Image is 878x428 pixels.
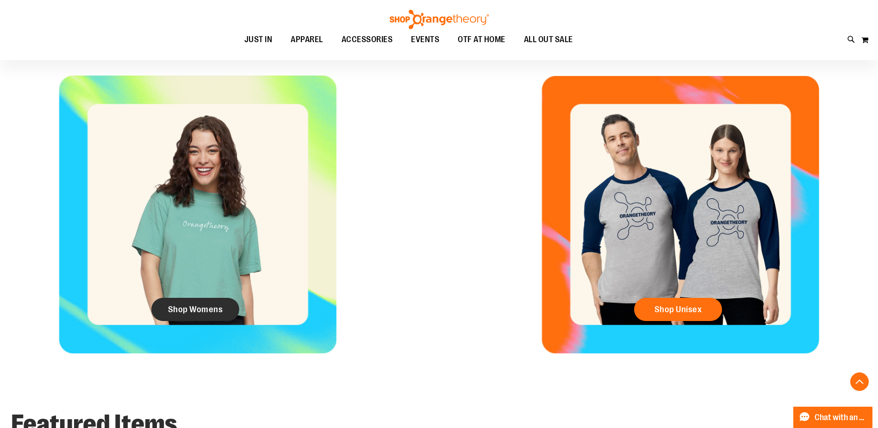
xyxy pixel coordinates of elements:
span: Chat with an Expert [815,413,867,422]
span: EVENTS [411,29,439,50]
span: ALL OUT SALE [524,29,573,50]
a: Shop Womens [151,298,239,321]
span: Shop Unisex [654,304,702,315]
span: Shop Womens [168,304,223,315]
a: Shop Unisex [634,298,722,321]
span: JUST IN [244,29,273,50]
span: ACCESSORIES [342,29,393,50]
button: Back To Top [850,372,869,391]
img: Shop Orangetheory [388,10,490,29]
span: APPAREL [291,29,323,50]
span: OTF AT HOME [458,29,505,50]
button: Chat with an Expert [793,407,873,428]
